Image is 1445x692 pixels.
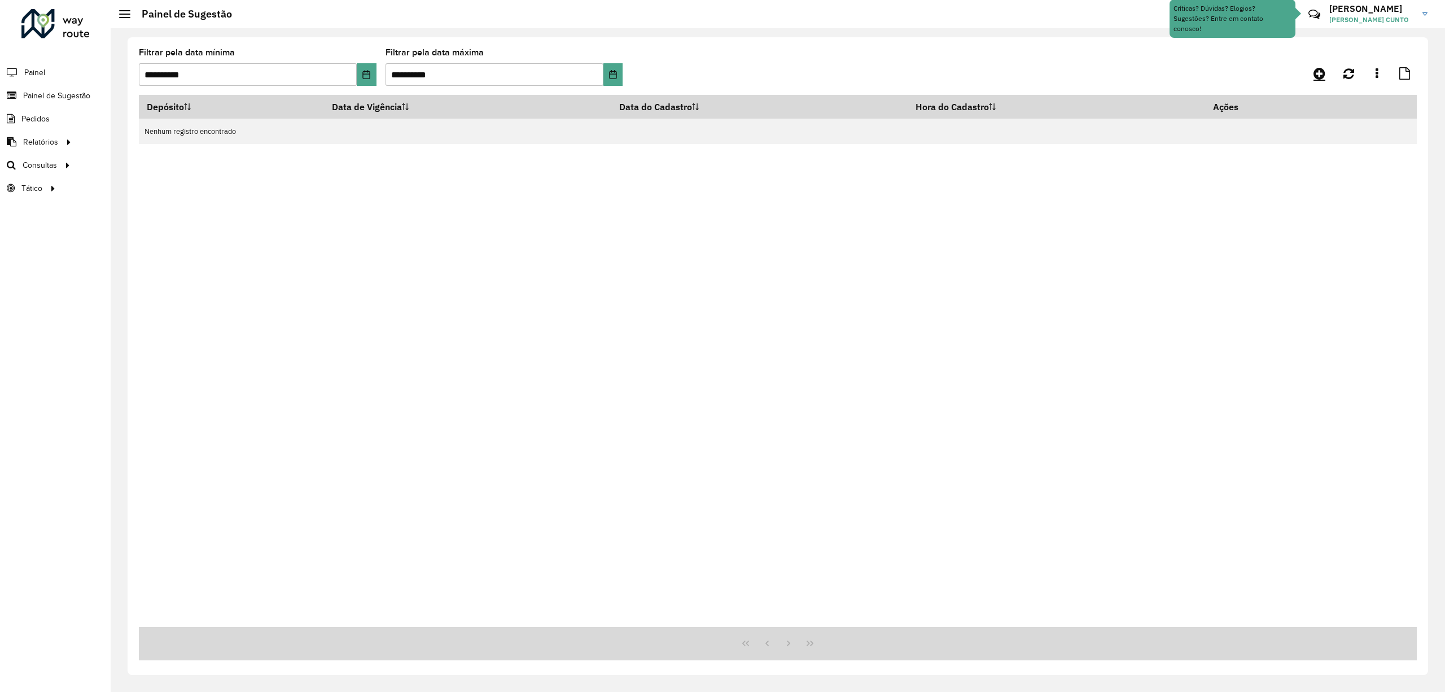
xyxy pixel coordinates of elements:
[1302,2,1326,27] a: Contato Rápido
[386,46,484,59] label: Filtrar pela data máxima
[23,90,90,102] span: Painel de Sugestão
[1329,3,1414,14] h3: [PERSON_NAME]
[23,159,57,171] span: Consultas
[908,95,1206,119] th: Hora do Cadastro
[139,119,1417,144] td: Nenhum registro encontrado
[21,182,42,194] span: Tático
[23,136,58,148] span: Relatórios
[1329,15,1414,25] span: [PERSON_NAME] CUNTO
[324,95,611,119] th: Data de Vigência
[130,8,232,20] h2: Painel de Sugestão
[139,95,324,119] th: Depósito
[139,46,235,59] label: Filtrar pela data mínima
[357,63,376,86] button: Choose Date
[24,67,45,79] span: Painel
[611,95,908,119] th: Data do Cadastro
[1206,95,1273,119] th: Ações
[21,113,50,125] span: Pedidos
[603,63,623,86] button: Choose Date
